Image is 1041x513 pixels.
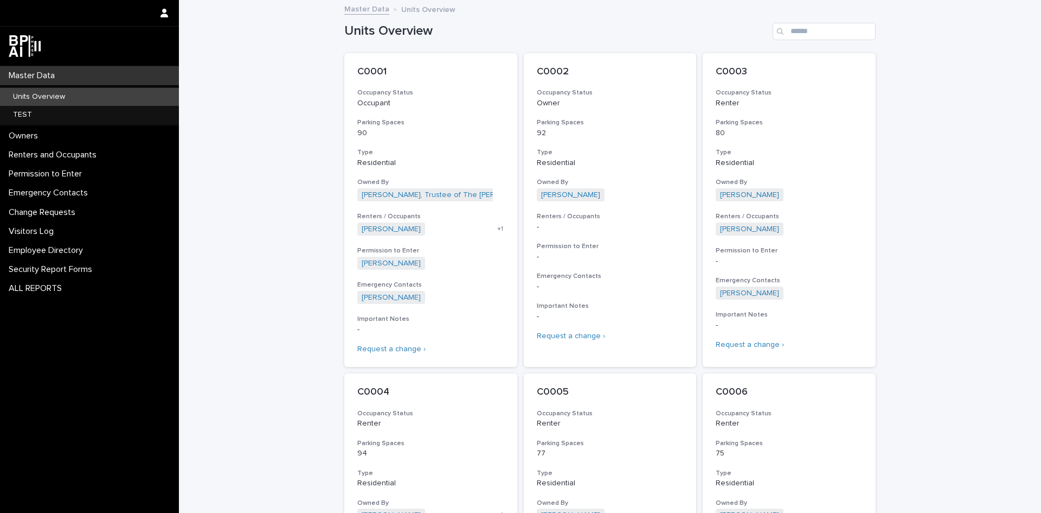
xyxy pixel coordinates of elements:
[537,99,684,108] p: Owner
[537,387,684,398] p: C0005
[716,321,863,330] p: -
[716,178,863,187] h3: Owned By
[537,66,684,78] p: C0002
[357,345,426,353] a: Request a change ›
[537,129,684,138] p: 92
[4,188,97,198] p: Emergency Contacts
[716,129,863,138] p: 80
[716,439,863,448] h3: Parking Spaces
[716,499,863,508] h3: Owned By
[401,3,455,15] p: Units Overview
[716,479,863,488] p: Residential
[357,387,504,398] p: C0004
[537,148,684,157] h3: Type
[537,312,684,321] p: -
[4,245,92,256] p: Employee Directory
[357,148,504,157] h3: Type
[357,281,504,289] h3: Emergency Contacts
[357,409,504,418] h3: Occupancy Status
[537,439,684,448] h3: Parking Spaces
[537,479,684,488] p: Residential
[773,23,876,40] input: Search
[357,439,504,448] h3: Parking Spaces
[537,499,684,508] h3: Owned By
[357,246,504,255] h3: Permission to Enter
[4,226,62,237] p: Visitors Log
[537,272,684,281] h3: Emergency Contacts
[716,387,863,398] p: C0006
[716,66,863,78] p: C0003
[537,242,684,251] h3: Permission to Enter
[716,212,863,221] h3: Renters / Occupants
[9,35,41,57] img: dwgmcNfxSF6WIOOXiGgu
[362,191,645,200] a: [PERSON_NAME], Trustee of The [PERSON_NAME] Revocable Trust dated [DATE]
[362,293,421,302] a: [PERSON_NAME]
[4,207,84,218] p: Change Requests
[362,259,421,268] a: [PERSON_NAME]
[720,225,779,234] a: [PERSON_NAME]
[537,252,684,262] p: -
[357,449,504,458] p: 94
[4,92,74,102] p: Units Overview
[357,129,504,138] p: 90
[716,99,863,108] p: Renter
[537,159,684,168] p: Residential
[4,71,63,81] p: Master Data
[357,479,504,488] p: Residential
[357,419,504,428] p: Renter
[362,225,421,234] a: [PERSON_NAME]
[4,110,41,119] p: TEST
[497,226,503,232] span: + 1
[720,289,779,298] a: [PERSON_NAME]
[537,449,684,458] p: 77
[716,419,863,428] p: Renter
[716,469,863,478] h3: Type
[357,66,504,78] p: C0001
[716,341,784,349] a: Request a change ›
[344,53,517,367] a: C0001Occupancy StatusOccupantParking Spaces90TypeResidentialOwned By[PERSON_NAME], Trustee of The...
[716,311,863,319] h3: Important Notes
[537,88,684,97] h3: Occupancy Status
[4,131,47,141] p: Owners
[716,88,863,97] h3: Occupancy Status
[537,118,684,127] h3: Parking Spaces
[357,88,504,97] h3: Occupancy Status
[344,2,389,15] a: Master Data
[357,212,504,221] h3: Renters / Occupants
[357,469,504,478] h3: Type
[4,169,91,179] p: Permission to Enter
[703,53,876,367] a: C0003Occupancy StatusRenterParking Spaces80TypeResidentialOwned By[PERSON_NAME] Renters / Occupan...
[720,191,779,200] a: [PERSON_NAME]
[537,223,684,232] p: -
[716,246,863,255] h3: Permission to Enter
[357,315,504,324] h3: Important Notes
[716,159,863,168] p: Residential
[537,178,684,187] h3: Owned By
[537,282,684,292] p: -
[344,23,768,39] h1: Units Overview
[357,99,504,108] p: Occupant
[357,159,504,168] p: Residential
[716,449,863,458] p: 75
[537,332,605,340] a: Request a change ›
[537,469,684,478] h3: Type
[537,419,684,428] p: Renter
[357,499,504,508] h3: Owned By
[4,264,101,275] p: Security Report Forms
[716,409,863,418] h3: Occupancy Status
[357,118,504,127] h3: Parking Spaces
[4,283,70,294] p: ALL REPORTS
[357,325,504,334] p: -
[716,148,863,157] h3: Type
[537,212,684,221] h3: Renters / Occupants
[357,178,504,187] h3: Owned By
[541,191,600,200] a: [PERSON_NAME]
[716,257,863,266] p: -
[537,302,684,311] h3: Important Notes
[716,118,863,127] h3: Parking Spaces
[4,150,105,160] p: Renters and Occupants
[716,276,863,285] h3: Emergency Contacts
[524,53,697,367] a: C0002Occupancy StatusOwnerParking Spaces92TypeResidentialOwned By[PERSON_NAME] Renters / Occupant...
[537,409,684,418] h3: Occupancy Status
